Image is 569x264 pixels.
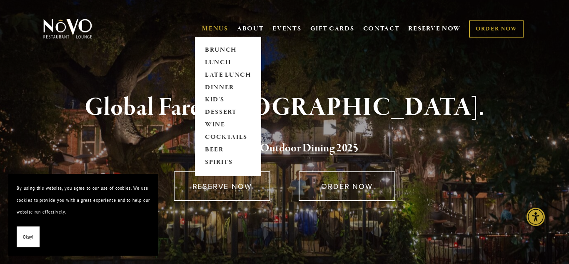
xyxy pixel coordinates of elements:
strong: Global Fare. [GEOGRAPHIC_DATA]. [85,92,484,123]
section: Cookie banner [8,174,158,256]
a: DINNER [202,81,254,94]
p: By using this website, you agree to our use of cookies. We use cookies to provide you with a grea... [17,182,150,218]
a: SPIRITS [202,156,254,169]
a: LATE LUNCH [202,69,254,81]
a: KID'S [202,94,254,106]
img: Novo Restaurant &amp; Lounge [42,18,94,39]
a: EVENTS [272,25,301,33]
a: MENUS [202,25,228,33]
a: GIFT CARDS [310,21,354,37]
div: Accessibility Menu [527,208,545,226]
a: CONTACT [363,21,400,37]
a: RESERVE NOW [174,171,270,201]
a: Voted Best Outdoor Dining 202 [210,141,353,157]
button: Okay! [17,226,40,248]
a: ABOUT [237,25,264,33]
h2: 5 [56,140,513,157]
a: COCKTAILS [202,131,254,144]
a: RESERVE NOW [408,21,461,37]
a: DESSERT [202,106,254,119]
a: WINE [202,119,254,131]
span: Okay! [23,231,33,243]
a: ORDER NOW [299,171,395,201]
a: BEER [202,144,254,156]
a: BRUNCH [202,44,254,56]
a: ORDER NOW [469,20,524,38]
a: LUNCH [202,56,254,69]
